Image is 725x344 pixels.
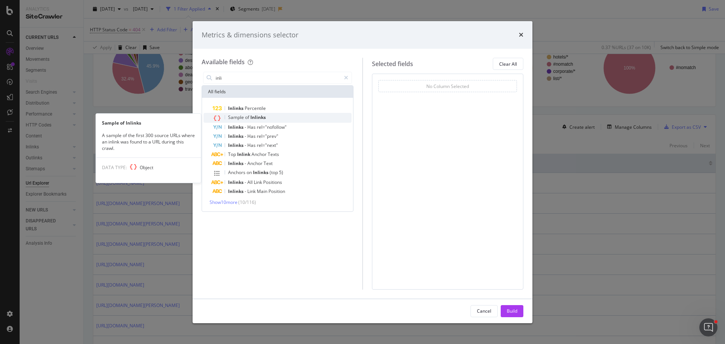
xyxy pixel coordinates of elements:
[228,142,245,148] span: Inlinks
[245,142,247,148] span: -
[228,188,245,194] span: Inlinks
[245,160,247,167] span: -
[470,305,498,317] button: Cancel
[501,305,523,317] button: Build
[228,124,245,130] span: Inlinks
[257,188,268,194] span: Main
[215,72,341,83] input: Search by field name
[247,124,257,130] span: Has
[247,169,253,176] span: on
[237,151,251,157] span: Inlink
[268,188,285,194] span: Position
[254,179,263,185] span: Link
[257,142,278,148] span: rel="next"
[263,179,282,185] span: Positions
[499,61,517,67] div: Clear All
[245,105,266,111] span: Percentile
[507,308,517,314] div: Build
[202,58,245,66] div: Available fields
[257,133,278,139] span: rel="prev"
[270,169,279,176] span: (top
[228,114,245,120] span: Sample
[247,133,257,139] span: Has
[253,169,270,176] span: Inlinks
[210,199,238,205] span: Show 10 more
[247,188,257,194] span: Link
[279,169,283,176] span: 5)
[247,160,264,167] span: Anchor
[247,142,257,148] span: Has
[228,169,247,176] span: Anchors
[245,133,247,139] span: -
[96,120,201,126] div: Sample of Inlinks
[493,58,523,70] button: Clear All
[268,151,279,157] span: Texts
[372,60,413,68] div: Selected fields
[477,308,491,314] div: Cancel
[245,188,247,194] span: -
[264,160,273,167] span: Text
[228,133,245,139] span: Inlinks
[228,151,237,157] span: Top
[245,124,247,130] span: -
[202,86,353,98] div: All fields
[202,30,298,40] div: Metrics & dimensions selector
[245,179,247,185] span: -
[238,199,256,205] span: ( 10 / 116 )
[228,179,245,185] span: Inlinks
[257,124,287,130] span: rel="nofollow"
[250,114,266,120] span: Inlinks
[519,30,523,40] div: times
[426,83,469,89] div: No Column Selected
[245,114,250,120] span: of
[247,179,254,185] span: All
[96,132,201,151] div: A sample of the first 300 source URLs where an inlink was found to a URL during this crawl.
[251,151,268,157] span: Anchor
[228,105,245,111] span: Inlinks
[193,21,532,323] div: modal
[699,318,717,336] iframe: Intercom live chat
[228,160,245,167] span: Inlinks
